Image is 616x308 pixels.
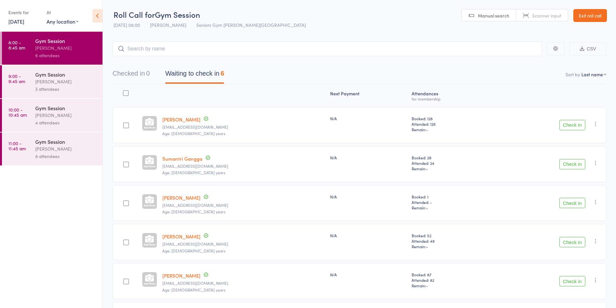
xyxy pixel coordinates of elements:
a: 10:00 -10:45 amGym Session[PERSON_NAME]4 attendees [2,99,103,132]
div: [PERSON_NAME] [35,145,97,153]
span: Attended: 49 [412,238,487,244]
small: mort_10@bigpond.com [162,281,325,285]
a: 8:00 -8:45 amGym Session[PERSON_NAME]6 attendees [2,32,103,65]
time: 11:00 - 11:45 am [8,141,26,151]
a: [PERSON_NAME] [162,116,200,123]
div: Next Payment [328,87,409,104]
span: - [426,127,428,132]
span: - [426,244,428,249]
span: Attended: - [412,199,487,205]
label: Sort by [566,71,580,78]
div: [PERSON_NAME] [35,112,97,119]
span: Manual search [478,12,509,19]
div: [PERSON_NAME] [35,44,97,52]
div: Gym Session [35,71,97,78]
a: Sumantri Gangga [162,155,202,162]
span: [PERSON_NAME] [150,22,186,28]
span: [DATE] 08:00 [113,22,140,28]
span: Remain: [412,127,487,132]
div: N/A [330,194,407,199]
a: [PERSON_NAME] [162,194,200,201]
span: Attended: 24 [412,160,487,166]
div: 3 attendees [35,85,97,93]
span: Age: [DEMOGRAPHIC_DATA] years [162,131,225,136]
button: Checked in0 [113,67,150,84]
div: Gym Session [35,104,97,112]
span: - [426,205,428,210]
div: 8 attendees [35,153,97,160]
span: Booked: 87 [412,272,487,277]
input: Search by name [113,41,542,56]
a: [DATE] [8,18,24,25]
span: - [426,166,428,171]
span: Age: [DEMOGRAPHIC_DATA] years [162,170,225,175]
span: Remain: [412,244,487,249]
span: Age: [DEMOGRAPHIC_DATA] years [162,209,225,214]
small: sumantri.gangga@gmail.com [162,164,325,168]
span: Remain: [412,205,487,210]
button: Waiting to check in6 [165,67,224,84]
div: Any location [47,18,79,25]
button: Check in [559,276,585,286]
div: N/A [330,233,407,238]
time: 10:00 - 10:45 am [8,107,27,117]
a: Exit roll call [573,9,607,22]
button: CSV [569,42,606,56]
div: N/A [330,272,407,277]
span: Remain: [412,166,487,171]
small: helenmurden85@gmail.com [162,242,325,246]
a: 9:00 -9:45 amGym Session[PERSON_NAME]3 attendees [2,65,103,98]
span: Age: [DEMOGRAPHIC_DATA] years [162,248,225,253]
div: Atten­dances [409,87,489,104]
span: Booked: 128 [412,116,487,121]
span: Scanner input [532,12,561,19]
div: N/A [330,155,407,160]
div: [PERSON_NAME] [35,78,97,85]
span: Gym Session [155,9,200,20]
button: Check in [559,120,585,130]
div: 4 attendees [35,119,97,126]
span: Booked: 1 [412,194,487,199]
div: At [47,7,79,18]
small: yvonnee5@bigpond.com [162,125,325,129]
a: [PERSON_NAME] [162,233,200,240]
div: Events for [8,7,40,18]
time: 8:00 - 8:45 am [8,40,25,50]
a: [PERSON_NAME] [162,272,200,279]
time: 9:00 - 9:45 am [8,73,25,84]
small: dianah01@tpg.com.au [162,203,325,207]
span: Seniors Gym [PERSON_NAME][GEOGRAPHIC_DATA] [196,22,306,28]
span: Remain: [412,283,487,288]
div: for membership [412,97,487,101]
span: Attended: 126 [412,121,487,127]
div: 6 attendees [35,52,97,59]
span: Booked: 28 [412,155,487,160]
span: Age: [DEMOGRAPHIC_DATA] years [162,287,225,292]
button: Check in [559,198,585,208]
span: Roll Call for [113,9,155,20]
div: 6 [221,70,224,77]
a: 11:00 -11:45 amGym Session[PERSON_NAME]8 attendees [2,133,103,165]
div: 0 [146,70,150,77]
button: Check in [559,159,585,169]
div: Gym Session [35,138,97,145]
div: Gym Session [35,37,97,44]
button: Check in [559,237,585,247]
div: Last name [581,71,603,78]
div: N/A [330,116,407,121]
span: - [426,283,428,288]
span: Attended: 82 [412,277,487,283]
span: Booked: 52 [412,233,487,238]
